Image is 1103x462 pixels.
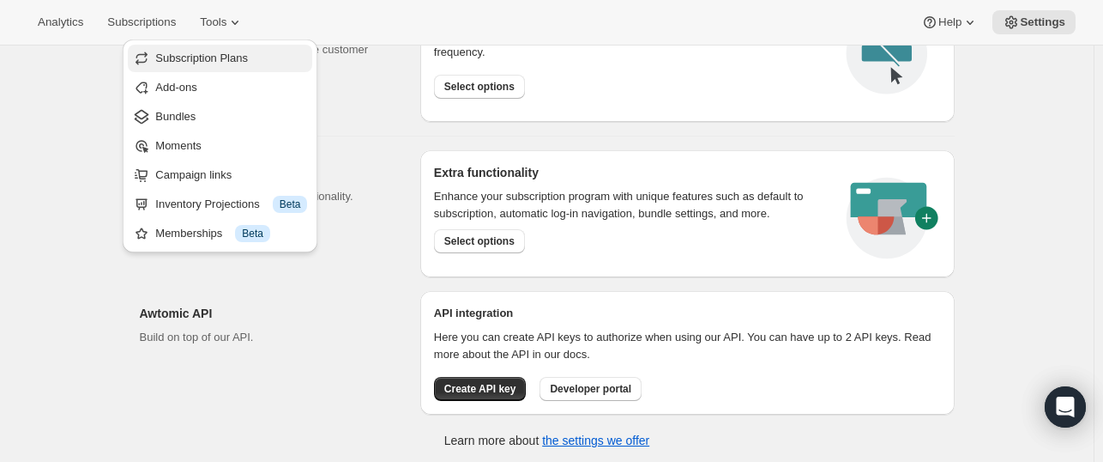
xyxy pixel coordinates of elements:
p: Build on top of our API. [140,329,393,346]
span: Analytics [38,15,83,29]
span: Bundles [155,110,196,123]
button: Select options [434,229,525,253]
span: Subscription Plans [155,52,248,64]
span: Beta [280,198,301,211]
div: Inventory Projections [155,196,307,213]
div: Memberships [155,225,307,242]
button: Analytics [27,10,93,34]
button: Memberships [128,220,312,247]
button: Help [911,10,989,34]
span: Beta [242,227,263,240]
p: Enhance your subscription program with unique features such as default to subscription, automatic... [434,188,826,222]
button: Settings [992,10,1076,34]
button: Create API key [434,377,527,401]
button: Developer portal [539,377,642,401]
button: Subscriptions [97,10,186,34]
button: Add-ons [128,74,312,101]
h2: API integration [434,305,941,322]
a: the settings we offer [542,434,649,447]
span: Subscriptions [107,15,176,29]
p: Here you can create API keys to authorize when using our API. You can have up to 2 API keys. Read... [434,329,941,363]
div: Open Intercom Messenger [1045,386,1086,428]
button: Subscription Plans [128,45,312,72]
h2: Awtomic API [140,305,393,322]
p: Learn more about [444,432,649,449]
span: Tools [200,15,226,29]
span: Moments [155,139,201,152]
button: Bundles [128,103,312,131]
span: Add-ons [155,81,196,94]
span: Select options [444,234,515,248]
span: Select options [444,80,515,94]
button: Tools [190,10,254,34]
span: Settings [1020,15,1065,29]
span: Help [938,15,961,29]
button: Campaign links [128,161,312,189]
button: Moments [128,132,312,160]
button: Inventory Projections [128,191,312,218]
span: Campaign links [155,168,232,181]
span: Developer portal [550,382,631,396]
span: Create API key [444,382,516,396]
button: Select options [434,75,525,99]
h2: Extra functionality [434,164,539,181]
